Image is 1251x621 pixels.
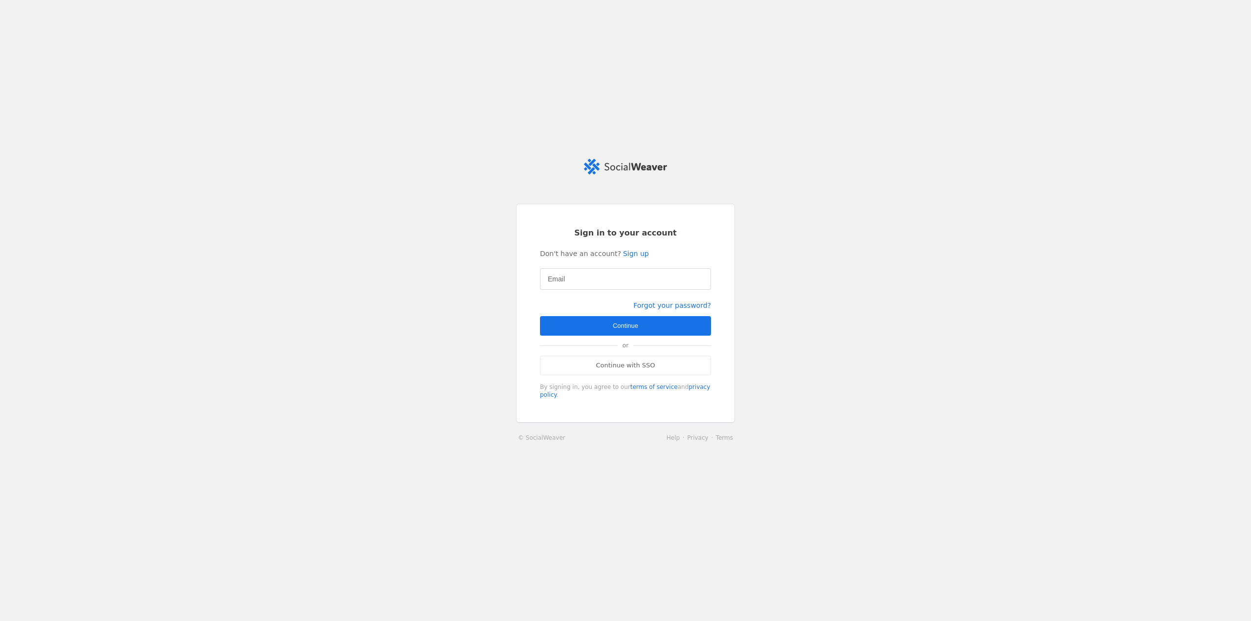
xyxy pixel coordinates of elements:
[540,249,621,258] span: Don't have an account?
[540,316,711,336] button: Continue
[518,433,565,443] a: © SocialWeaver
[716,434,733,441] a: Terms
[613,321,638,331] span: Continue
[667,434,680,441] a: Help
[540,356,711,375] a: Continue with SSO
[548,273,565,285] mat-label: Email
[618,336,633,355] span: or
[623,249,649,258] a: Sign up
[540,384,710,398] a: privacy policy
[548,273,703,285] input: Email
[680,433,687,443] li: ·
[633,301,711,309] a: Forgot your password?
[630,384,678,390] a: terms of service
[687,434,708,441] a: Privacy
[540,383,711,399] div: By signing in, you agree to our and .
[574,228,677,238] span: Sign in to your account
[709,433,716,443] li: ·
